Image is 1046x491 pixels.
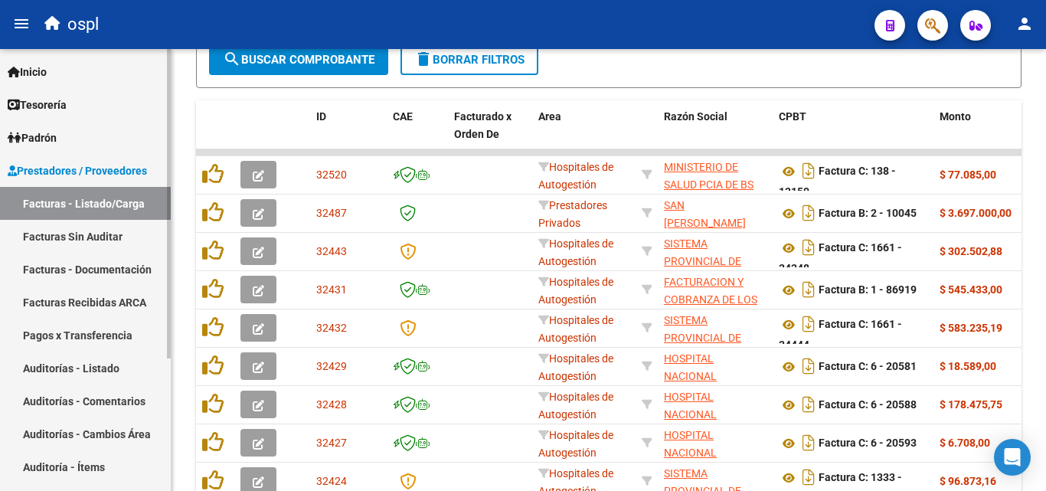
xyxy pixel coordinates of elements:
[316,207,347,219] span: 32487
[8,64,47,80] span: Inicio
[779,242,902,275] strong: Factura C: 1661 - 34348
[310,100,387,168] datatable-header-cell: ID
[8,162,147,179] span: Prestadores / Proveedores
[664,273,767,306] div: 30715497456
[414,50,433,68] mat-icon: delete
[940,110,971,123] span: Monto
[316,360,347,372] span: 32429
[940,437,990,449] strong: $ 6.708,00
[316,322,347,334] span: 32432
[933,100,1025,168] datatable-header-cell: Monto
[223,50,241,68] mat-icon: search
[538,276,613,306] span: Hospitales de Autogestión
[664,161,753,208] span: MINISTERIO DE SALUD PCIA DE BS AS O. P.
[664,388,767,421] div: 30635976809
[940,283,1002,296] strong: $ 545.433,00
[994,439,1031,476] div: Open Intercom Messenger
[664,197,767,229] div: 30716410788
[664,427,767,459] div: 30635976809
[819,399,917,411] strong: Factura C: 6 - 20588
[532,100,636,168] datatable-header-cell: Area
[400,44,538,75] button: Borrar Filtros
[316,398,347,411] span: 32428
[799,430,819,455] i: Descargar documento
[664,110,727,123] span: Razón Social
[538,110,561,123] span: Area
[316,437,347,449] span: 32427
[819,361,917,373] strong: Factura C: 6 - 20581
[664,391,746,455] span: HOSPITAL NACIONAL PROFESOR [PERSON_NAME]
[799,392,819,417] i: Descargar documento
[799,465,819,489] i: Descargar documento
[940,245,1002,257] strong: $ 302.502,88
[316,245,347,257] span: 32443
[8,97,67,113] span: Tesorería
[940,475,996,487] strong: $ 96.873,16
[454,110,512,140] span: Facturado x Orden De
[819,208,917,220] strong: Factura B: 2 - 10045
[538,199,607,229] span: Prestadores Privados
[209,44,388,75] button: Buscar Comprobante
[67,8,99,41] span: ospl
[664,312,767,344] div: 30691822849
[538,161,613,191] span: Hospitales de Autogestión
[538,352,613,382] span: Hospitales de Autogestión
[819,437,917,450] strong: Factura C: 6 - 20593
[387,100,448,168] datatable-header-cell: CAE
[799,277,819,302] i: Descargar documento
[12,15,31,33] mat-icon: menu
[940,398,1002,411] strong: $ 178.475,75
[538,429,613,459] span: Hospitales de Autogestión
[664,350,767,382] div: 30635976809
[8,129,57,146] span: Padrón
[393,110,413,123] span: CAE
[538,391,613,421] span: Hospitales de Autogestión
[316,169,347,181] span: 32520
[316,475,347,487] span: 32424
[940,207,1012,219] strong: $ 3.697.000,00
[664,235,767,267] div: 30691822849
[316,283,347,296] span: 32431
[664,276,757,340] span: FACTURACION Y COBRANZA DE LOS EFECTORES PUBLICOS S.E.
[799,312,819,336] i: Descargar documento
[940,360,996,372] strong: $ 18.589,00
[664,199,746,229] span: SAN [PERSON_NAME]
[664,314,741,362] span: SISTEMA PROVINCIAL DE SALUD
[414,53,525,67] span: Borrar Filtros
[799,354,819,378] i: Descargar documento
[940,169,996,181] strong: $ 77.085,00
[538,237,613,267] span: Hospitales de Autogestión
[658,100,773,168] datatable-header-cell: Razón Social
[819,284,917,296] strong: Factura B: 1 - 86919
[779,165,896,198] strong: Factura C: 138 - 12150
[1015,15,1034,33] mat-icon: person
[799,201,819,225] i: Descargar documento
[664,237,741,285] span: SISTEMA PROVINCIAL DE SALUD
[538,314,613,344] span: Hospitales de Autogestión
[316,110,326,123] span: ID
[223,53,374,67] span: Buscar Comprobante
[664,159,767,191] div: 30626983398
[799,235,819,260] i: Descargar documento
[664,352,746,417] span: HOSPITAL NACIONAL PROFESOR [PERSON_NAME]
[779,319,902,352] strong: Factura C: 1661 - 34444
[940,322,1002,334] strong: $ 583.235,19
[773,100,933,168] datatable-header-cell: CPBT
[799,159,819,183] i: Descargar documento
[448,100,532,168] datatable-header-cell: Facturado x Orden De
[779,110,806,123] span: CPBT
